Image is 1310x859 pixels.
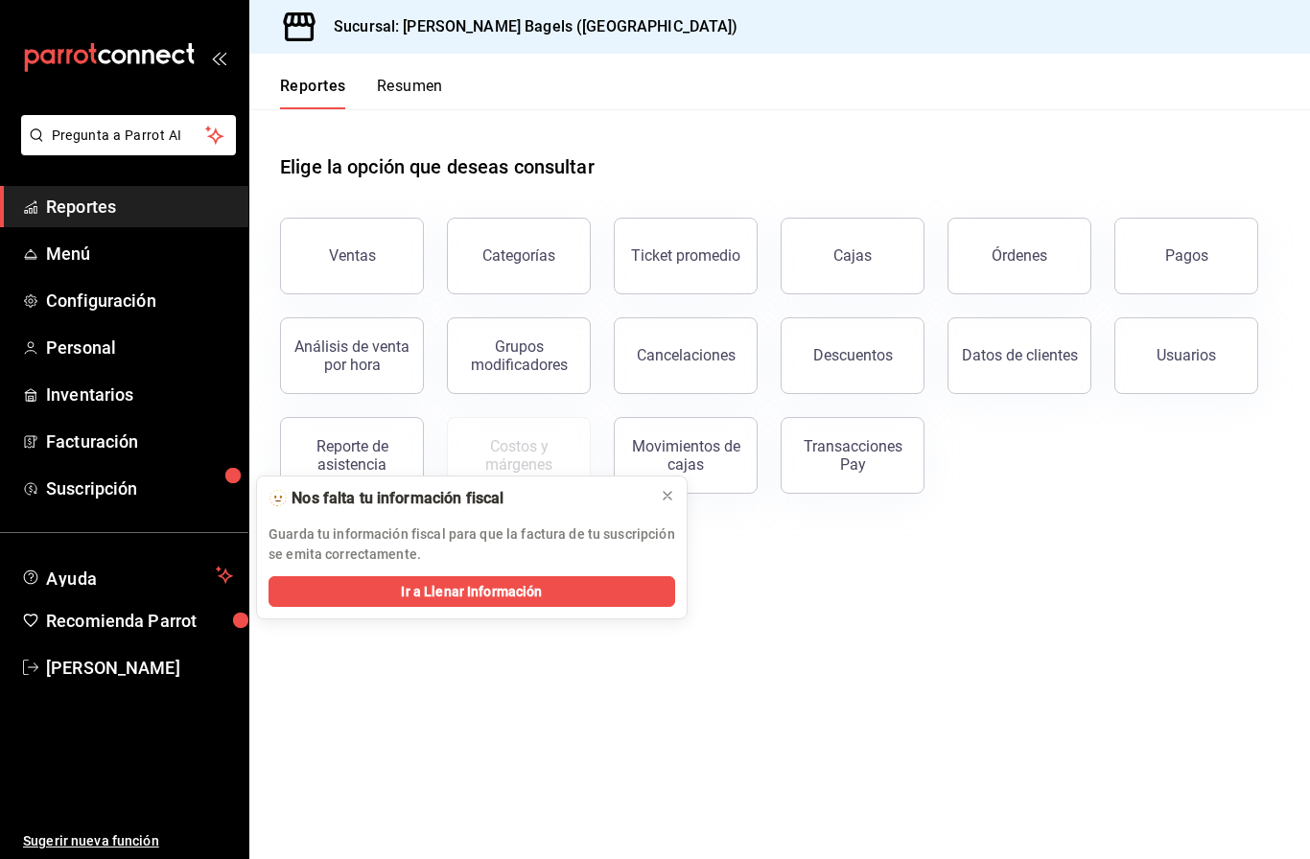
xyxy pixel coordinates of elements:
[13,139,236,159] a: Pregunta a Parrot AI
[482,246,555,265] div: Categorías
[21,115,236,155] button: Pregunta a Parrot AI
[614,317,758,394] button: Cancelaciones
[280,218,424,294] button: Ventas
[211,50,226,65] button: open_drawer_menu
[793,437,912,474] div: Transacciones Pay
[46,382,233,407] span: Inventarios
[269,488,644,509] div: 🫥 Nos falta tu información fiscal
[46,564,208,587] span: Ayuda
[46,194,233,220] span: Reportes
[46,476,233,501] span: Suscripción
[962,346,1078,364] div: Datos de clientes
[46,335,233,360] span: Personal
[637,346,736,364] div: Cancelaciones
[46,429,233,454] span: Facturación
[269,524,675,565] p: Guarda tu información fiscal para que la factura de tu suscripción se emita correctamente.
[377,77,443,109] button: Resumen
[269,576,675,607] button: Ir a Llenar Información
[1114,218,1258,294] button: Pagos
[813,346,893,364] div: Descuentos
[1165,246,1208,265] div: Pagos
[781,218,924,294] a: Cajas
[280,77,346,109] button: Reportes
[947,317,1091,394] button: Datos de clientes
[459,337,578,374] div: Grupos modificadores
[280,152,595,181] h1: Elige la opción que deseas consultar
[781,417,924,494] button: Transacciones Pay
[46,241,233,267] span: Menú
[52,126,206,146] span: Pregunta a Parrot AI
[459,437,578,474] div: Costos y márgenes
[23,831,233,851] span: Sugerir nueva función
[46,288,233,313] span: Configuración
[1157,346,1216,364] div: Usuarios
[447,317,591,394] button: Grupos modificadores
[46,608,233,634] span: Recomienda Parrot
[401,582,542,602] span: Ir a Llenar Información
[833,244,873,267] div: Cajas
[329,246,376,265] div: Ventas
[280,77,443,109] div: navigation tabs
[46,655,233,681] span: [PERSON_NAME]
[947,218,1091,294] button: Órdenes
[447,417,591,494] button: Contrata inventarios para ver este reporte
[280,417,424,494] button: Reporte de asistencia
[631,246,740,265] div: Ticket promedio
[280,317,424,394] button: Análisis de venta por hora
[1114,317,1258,394] button: Usuarios
[614,218,758,294] button: Ticket promedio
[318,15,738,38] h3: Sucursal: [PERSON_NAME] Bagels ([GEOGRAPHIC_DATA])
[781,317,924,394] button: Descuentos
[292,437,411,474] div: Reporte de asistencia
[992,246,1047,265] div: Órdenes
[626,437,745,474] div: Movimientos de cajas
[447,218,591,294] button: Categorías
[614,417,758,494] button: Movimientos de cajas
[292,337,411,374] div: Análisis de venta por hora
